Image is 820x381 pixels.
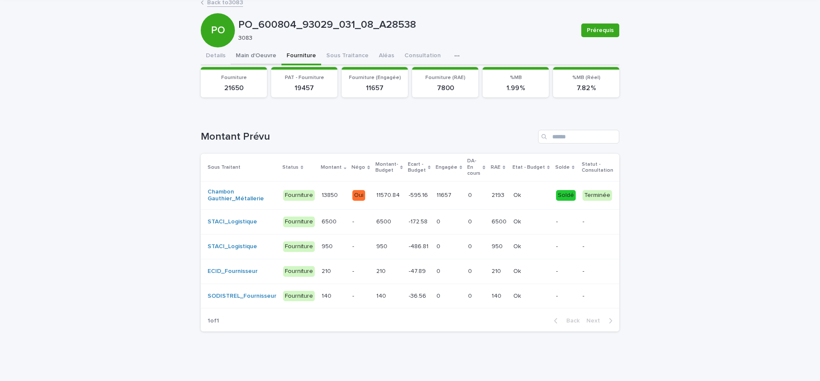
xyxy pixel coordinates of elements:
p: 0 [468,190,474,199]
p: 0 [468,291,474,300]
p: - [352,293,369,300]
a: STACI_Logistique [208,218,257,226]
tr: ECID_Fournisseur Fourniture210210 -210210 -47.89-47.89 00 00 210210 OkOk --NégoEditer [201,259,708,284]
span: Fourniture (Engagée) [349,75,401,80]
span: %MB [510,75,522,80]
div: Fourniture [283,291,315,302]
div: Fourniture [283,241,315,252]
p: 11657 [436,190,453,199]
p: 6500 [376,217,393,226]
p: 1.99 % [488,84,544,92]
span: Next [586,318,605,324]
p: Solde [555,163,570,172]
span: Fourniture (RAE) [425,75,466,80]
button: Details [201,47,231,65]
p: - [583,293,623,300]
p: 210 [492,266,503,275]
p: -47.89 [409,266,428,275]
p: Ok [513,190,523,199]
p: 0 [436,291,442,300]
p: Ecart - Budget [408,160,426,176]
p: 6500 [492,217,508,226]
p: Engagée [436,163,457,172]
span: %MB (Réel) [572,75,600,80]
p: Ok [513,217,523,226]
p: Montant-Budget [375,160,398,176]
p: 21650 [206,84,262,92]
p: 0 [468,217,474,226]
p: 7.82 % [558,84,614,92]
p: 0 [468,266,474,275]
p: - [583,268,623,275]
p: Négo [351,163,365,172]
button: Main d'Oeuvre [231,47,281,65]
p: - [556,218,576,226]
button: Prérequis [581,23,619,37]
p: -595.16 [409,190,430,199]
p: 3083 [238,35,571,42]
p: - [556,293,576,300]
tr: STACI_Logistique Fourniture65006500 -65006500 -172.58-172.58 00 00 65006500 OkOk --NégoEditer [201,210,708,234]
div: Fourniture [283,190,315,201]
p: Etat - Budget [512,163,545,172]
p: 950 [376,241,389,250]
button: Back [547,317,583,325]
button: Next [583,317,619,325]
button: Sous Traitance [321,47,374,65]
p: -486.81 [409,241,430,250]
p: 140 [492,291,503,300]
p: PO_600804_93029_031_08_A28538 [238,19,574,31]
a: SODISTREL_Fournisseur [208,293,276,300]
p: - [352,243,369,250]
p: 950 [322,241,334,250]
p: 1 of 1 [201,311,226,331]
p: - [556,243,576,250]
div: Oui [352,190,365,201]
p: Status [282,163,299,172]
p: 6500 [322,217,338,226]
p: 950 [492,241,504,250]
p: - [583,243,623,250]
tr: SODISTREL_Fournisseur Fourniture140140 -140140 -36.56-36.56 00 00 140140 OkOk --NégoEditer [201,284,708,308]
p: 0 [436,217,442,226]
button: Consultation [399,47,446,65]
div: Fourniture [283,217,315,227]
a: STACI_Logistique [208,243,257,250]
input: Search [538,130,619,144]
div: Fourniture [283,266,315,277]
p: 140 [376,291,388,300]
p: Ok [513,291,523,300]
span: PAT - Fourniture [285,75,324,80]
p: RAE [491,163,501,172]
div: Soldé [556,190,576,201]
p: -172.58 [409,217,429,226]
p: - [352,218,369,226]
p: 19457 [276,84,332,92]
span: Prérequis [587,26,614,35]
span: Fourniture [221,75,247,80]
tr: STACI_Logistique Fourniture950950 -950950 -486.81-486.81 00 00 950950 OkOk --NégoEditer [201,234,708,259]
h1: Montant Prévu [201,131,535,143]
p: 11657 [347,84,403,92]
p: 0 [468,241,474,250]
p: 210 [376,266,387,275]
p: 7800 [417,84,473,92]
p: Sous Traitant [208,163,240,172]
p: 140 [322,291,333,300]
p: 0 [436,241,442,250]
p: -36.56 [409,291,428,300]
button: Aléas [374,47,399,65]
button: Fourniture [281,47,321,65]
div: Terminée [583,190,612,201]
a: ECID_Fournisseur [208,268,258,275]
p: Montant [321,163,342,172]
span: Back [561,318,580,324]
p: DA-En cours [467,156,480,178]
p: Ok [513,241,523,250]
p: 11570.84 [376,190,401,199]
p: Ok [513,266,523,275]
a: Chambon Gauthier_Métallerie [208,188,276,203]
tr: Chambon Gauthier_Métallerie Fourniture1385013850 Oui11570.8411570.84 -595.16-595.16 1165711657 00... [201,181,708,210]
p: Statut - Consultation [582,160,624,176]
